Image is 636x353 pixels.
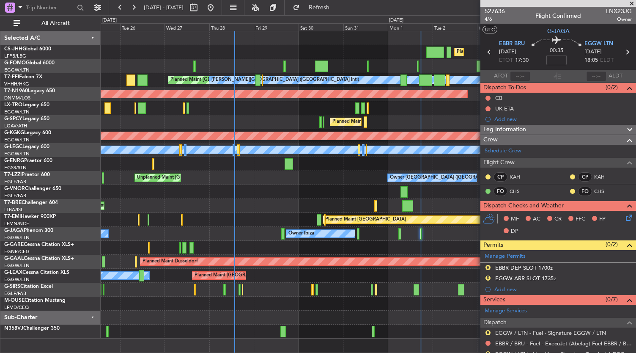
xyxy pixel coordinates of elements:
a: Manage Services [485,307,527,315]
span: DP [511,227,518,236]
span: EGGW LTN [584,40,613,48]
a: EGLF/FAB [4,179,26,185]
span: [DATE] - [DATE] [144,4,184,11]
span: ETOT [499,56,513,65]
button: R [485,265,491,270]
div: Wed 27 [164,23,209,31]
a: LGAV/ATH [4,123,27,129]
span: 18:05 [584,56,598,65]
a: Schedule Crew [485,147,521,155]
div: Mon 1 [388,23,433,31]
div: Add new [494,116,632,123]
div: Owner Ibiza [288,227,314,240]
a: G-GAALCessna Citation XLS+ [4,256,74,261]
input: --:-- [510,71,530,81]
a: LX-TROLegacy 650 [4,102,49,108]
a: DNMM/LOS [4,95,30,101]
a: EGGW/LTN [4,137,30,143]
div: [PERSON_NAME][GEOGRAPHIC_DATA] ([GEOGRAPHIC_DATA] Intl) [211,74,359,86]
span: (0/2) [606,240,618,249]
span: AC [533,215,540,223]
a: G-VNORChallenger 650 [4,186,61,191]
a: CS-JHHGlobal 6000 [4,47,51,52]
span: G-GARE [4,242,24,247]
span: (0/2) [606,83,618,92]
div: Tue 26 [120,23,165,31]
div: Planned Maint Dusseldorf [143,255,198,268]
a: EGGW/LTN [4,276,30,283]
span: Dispatch To-Dos [483,83,526,93]
div: CP [493,172,507,182]
a: CHS [510,188,529,195]
div: [DATE] [102,17,117,24]
a: G-FOMOGlobal 6000 [4,61,55,66]
input: Trip Number [26,1,74,14]
a: EGLF/FAB [4,193,26,199]
div: CP [578,172,592,182]
a: EGGW/LTN [4,67,30,73]
button: R [485,276,491,281]
a: M-OUSECitation Mustang [4,298,66,303]
a: EGGW/LTN [4,234,30,241]
button: All Aircraft [9,17,92,30]
div: Flight Confirmed [535,11,581,20]
a: G-GARECessna Citation XLS+ [4,242,74,247]
div: EBBR DEP SLOT 1700z [495,264,553,271]
a: T7-LZZIPraetor 600 [4,172,50,177]
span: T7-LZZI [4,172,22,177]
span: Services [483,295,505,305]
div: Unplanned Maint [GEOGRAPHIC_DATA] ([GEOGRAPHIC_DATA]) [137,171,276,184]
a: G-LEAXCessna Citation XLS [4,270,69,275]
span: 17:30 [515,56,529,65]
span: G-LEGC [4,144,22,149]
div: Planned Maint [GEOGRAPHIC_DATA] ([GEOGRAPHIC_DATA] Intl) [170,74,312,86]
span: LX-TRO [4,102,22,108]
a: T7-EMIHawker 900XP [4,214,56,219]
a: G-SPCYLegacy 650 [4,116,49,121]
div: Sat 30 [299,23,343,31]
span: Dispatch Checks and Weather [483,201,564,211]
span: N358VJ [4,326,23,331]
span: Permits [483,240,503,250]
span: T7-EMI [4,214,21,219]
a: EGLF/FAB [4,290,26,297]
a: G-KGKGLegacy 600 [4,130,51,135]
span: All Aircraft [22,20,89,26]
a: T7-FFIFalcon 7X [4,74,42,80]
a: G-SIRSCitation Excel [4,284,53,289]
button: UTC [482,26,497,33]
a: G-LEGCLegacy 600 [4,144,49,149]
span: G-SIRS [4,284,20,289]
span: ALDT [609,72,622,80]
div: EGGW ARR SLOT 1735z [495,275,556,282]
span: 527636 [485,7,505,16]
span: G-ENRG [4,158,24,163]
span: Owner [606,16,632,23]
span: G-VNOR [4,186,25,191]
span: CS-JHH [4,47,22,52]
span: 4/6 [485,16,505,23]
a: N358VJChallenger 350 [4,326,60,331]
span: M-OUSE [4,298,25,303]
span: Leg Information [483,125,526,135]
span: Crew [483,135,498,145]
div: Tue 2 [433,23,477,31]
a: EBBR / BRU - Fuel - ExecuJet (Abelag) Fuel EBBR / BRU [495,340,632,347]
div: Wed 3 [477,23,522,31]
a: T7-N1960Legacy 650 [4,88,55,94]
a: CHS [594,188,613,195]
span: G-JAGA [4,228,24,233]
button: R [485,330,491,335]
span: T7-FFI [4,74,19,80]
div: Owner [GEOGRAPHIC_DATA] ([GEOGRAPHIC_DATA]) [390,171,507,184]
span: G-GAAL [4,256,24,261]
a: EGGW/LTN [4,262,30,269]
div: Thu 28 [209,23,254,31]
a: LFMD/CEQ [4,304,29,311]
span: ATOT [494,72,508,80]
span: Flight Crew [483,158,515,168]
span: [DATE] [584,48,602,56]
div: Planned Maint [GEOGRAPHIC_DATA] ([GEOGRAPHIC_DATA]) [195,269,328,282]
button: Refresh [289,1,340,14]
span: T7-N1960 [4,88,28,94]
